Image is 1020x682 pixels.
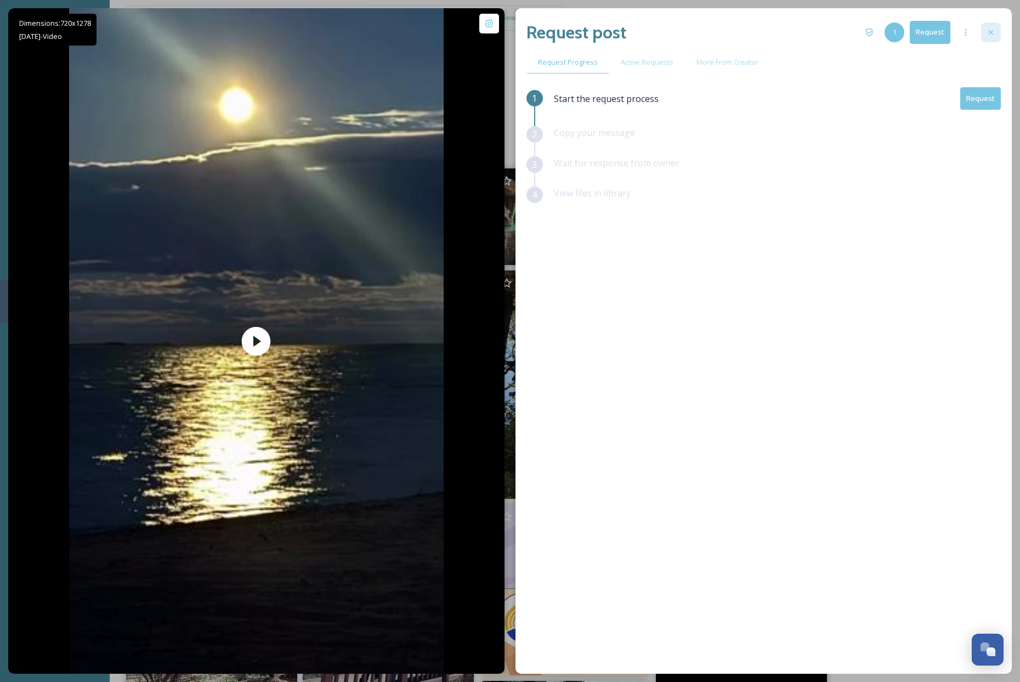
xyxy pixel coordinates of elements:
span: [DATE] - Video [19,31,62,41]
span: 1 [532,92,537,105]
span: Request Progress [538,57,598,67]
span: View files in library [554,187,631,199]
h2: Request post [526,19,626,46]
span: Copy your message [554,127,635,139]
img: thumbnail [69,8,444,674]
span: Wait for response from owner [554,157,679,169]
button: Request [960,87,1001,110]
span: Start the request process [554,92,659,105]
span: Active Requests [621,57,673,67]
button: Request [910,21,950,43]
span: 1 [893,27,897,37]
span: More From Creator [696,57,758,67]
span: 4 [532,188,537,201]
button: Open Chat [972,634,1004,666]
span: Dimensions: 720 x 1278 [19,18,91,28]
span: 3 [532,158,537,171]
span: 2 [532,128,537,141]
